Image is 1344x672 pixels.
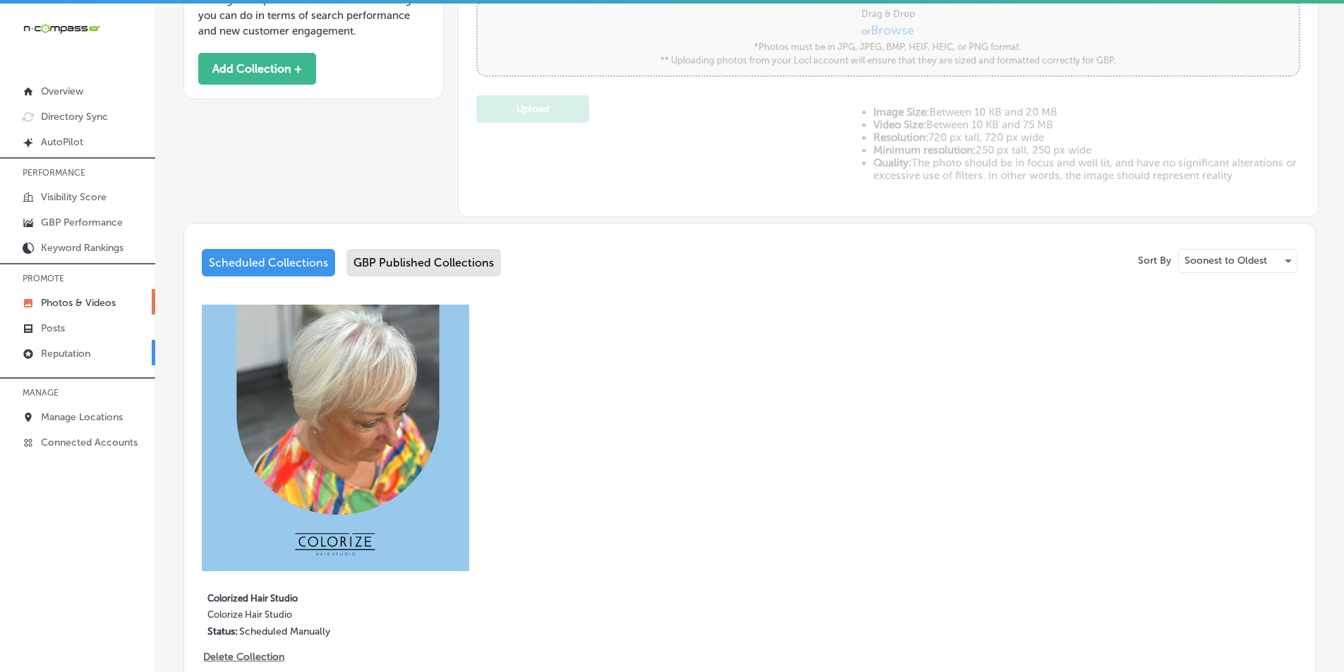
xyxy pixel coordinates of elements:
p: Scheduled Manually [239,625,330,637]
img: 660ab0bf-5cc7-4cb8-ba1c-48b5ae0f18e60NCTV_CLogo_TV_Black_-500x88.png [23,22,100,35]
p: Posts [41,322,65,334]
p: GBP Performance [41,216,123,228]
p: Visibility Score [41,191,107,203]
div: Scheduled Collections [202,249,335,276]
p: Sort By [1138,255,1171,267]
label: Colorized Hair Studio [207,585,409,609]
p: Directory Sync [41,111,108,123]
div: Soonest to Oldest [1179,250,1297,272]
label: Colorize Hair Studio [207,609,409,625]
p: Connected Accounts [41,436,138,448]
p: Status: [207,625,238,637]
p: Manage Locations [41,411,123,423]
p: Keyword Rankings [41,242,123,254]
p: Delete Collection [203,651,283,663]
p: AutoPilot [41,136,83,148]
p: Reputation [41,348,90,360]
p: Soonest to Oldest [1185,254,1267,267]
p: Overview [41,85,83,97]
p: Photos & Videos [41,297,116,309]
div: GBP Published Collections [346,249,501,276]
button: Add Collection + [198,53,316,85]
img: Collection thumbnail [202,305,469,572]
